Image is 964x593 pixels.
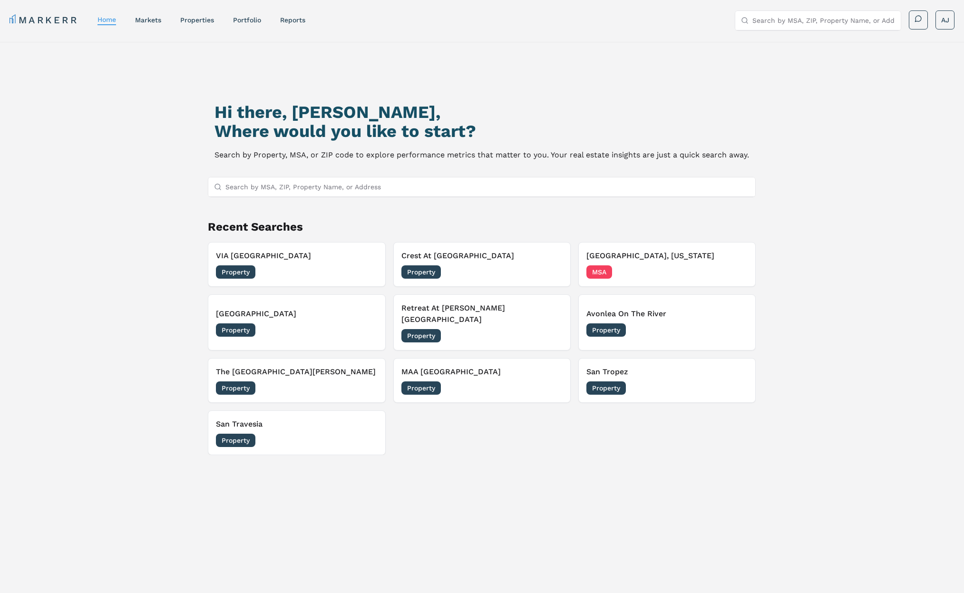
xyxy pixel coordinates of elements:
h3: San Travesia [216,418,377,430]
span: Property [586,381,626,395]
button: Remove VIA Seaport ResidencesVIA [GEOGRAPHIC_DATA]Property[DATE] [208,242,385,287]
input: Search by MSA, ZIP, Property Name, or Address [225,177,750,196]
h2: Where would you like to start? [214,122,749,141]
span: [DATE] [356,383,378,393]
span: [DATE] [541,267,563,277]
span: Property [401,381,441,395]
h3: Crest At [GEOGRAPHIC_DATA] [401,250,563,262]
span: [DATE] [726,383,748,393]
a: reports [280,16,305,24]
button: Remove Retreat At Johns CreekRetreat At [PERSON_NAME][GEOGRAPHIC_DATA]Property[DATE] [393,294,571,350]
span: Property [401,329,441,342]
p: Search by Property, MSA, or ZIP code to explore performance metrics that matter to you. Your real... [214,148,749,162]
span: Property [216,265,255,279]
span: Property [586,323,626,337]
a: Portfolio [233,16,261,24]
h2: Recent Searches [208,219,756,234]
span: Property [216,381,255,395]
h3: Avonlea On The River [586,308,748,320]
span: [DATE] [356,436,378,445]
span: [DATE] [541,383,563,393]
span: MSA [586,265,612,279]
span: [DATE] [541,331,563,340]
span: Property [216,434,255,447]
h3: MAA [GEOGRAPHIC_DATA] [401,366,563,378]
button: Remove San TropezSan TropezProperty[DATE] [578,358,756,403]
h3: [GEOGRAPHIC_DATA] [216,308,377,320]
h3: San Tropez [586,366,748,378]
button: Remove Rosemont Berkeley Lake[GEOGRAPHIC_DATA]Property[DATE] [208,294,385,350]
button: Remove San TravesiaSan TravesiaProperty[DATE] [208,410,385,455]
button: AJ [935,10,954,29]
button: Remove The Atlantic Howell StationThe [GEOGRAPHIC_DATA][PERSON_NAME]Property[DATE] [208,358,385,403]
h3: [GEOGRAPHIC_DATA], [US_STATE] [586,250,748,262]
span: [DATE] [356,267,378,277]
button: Remove Avonlea On The RiverAvonlea On The RiverProperty[DATE] [578,294,756,350]
h3: VIA [GEOGRAPHIC_DATA] [216,250,377,262]
h3: Retreat At [PERSON_NAME][GEOGRAPHIC_DATA] [401,302,563,325]
span: [DATE] [726,267,748,277]
button: Remove Berkeley Lake, Georgia[GEOGRAPHIC_DATA], [US_STATE]MSA[DATE] [578,242,756,287]
button: Remove MAA River OaksMAA [GEOGRAPHIC_DATA]Property[DATE] [393,358,571,403]
span: Property [401,265,441,279]
a: MARKERR [10,13,78,27]
span: AJ [941,15,949,25]
input: Search by MSA, ZIP, Property Name, or Address [752,11,895,30]
h1: Hi there, [PERSON_NAME], [214,103,749,122]
h3: The [GEOGRAPHIC_DATA][PERSON_NAME] [216,366,377,378]
a: markets [135,16,161,24]
span: [DATE] [356,325,378,335]
button: Remove Crest At Berkley LakeCrest At [GEOGRAPHIC_DATA]Property[DATE] [393,242,571,287]
a: properties [180,16,214,24]
a: home [97,16,116,23]
span: [DATE] [726,325,748,335]
span: Property [216,323,255,337]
